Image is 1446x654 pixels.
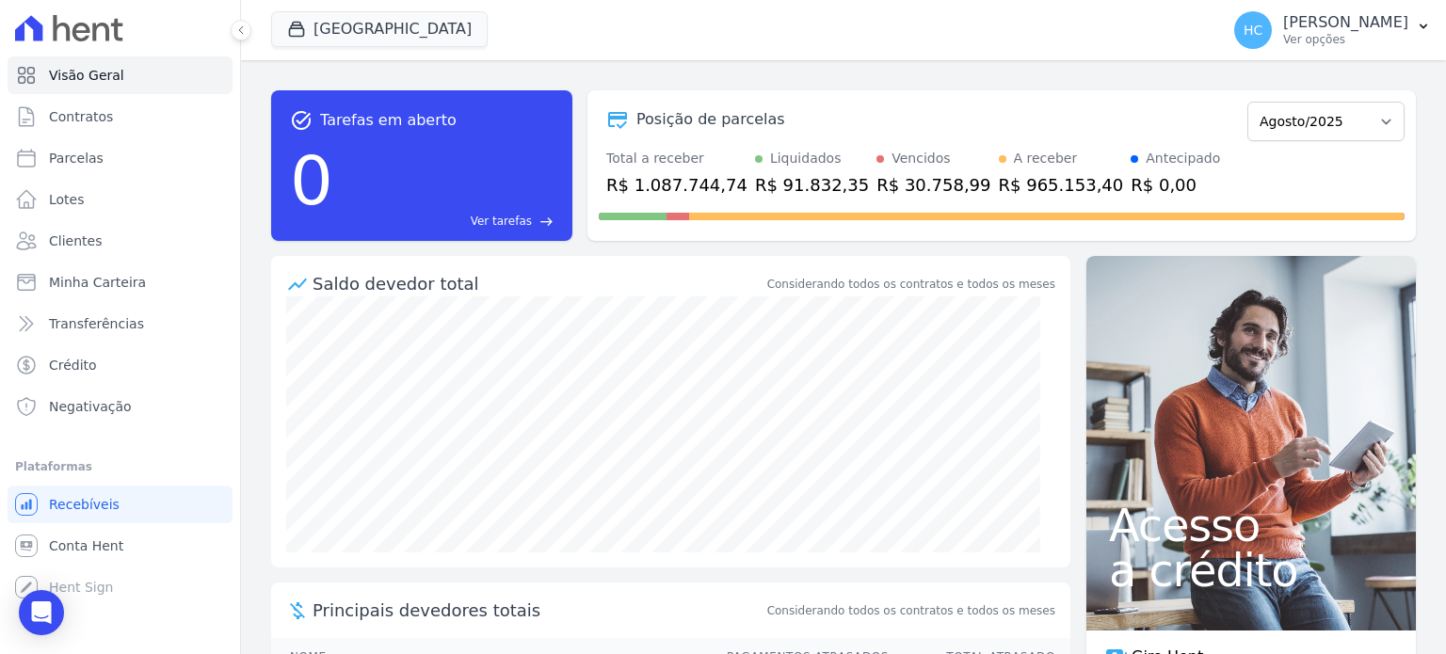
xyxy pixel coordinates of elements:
div: R$ 965.153,40 [999,172,1124,198]
span: Minha Carteira [49,273,146,292]
a: Crédito [8,346,233,384]
div: 0 [290,132,333,230]
div: R$ 0,00 [1131,172,1220,198]
span: Tarefas em aberto [320,109,457,132]
span: east [539,215,554,229]
span: Parcelas [49,149,104,167]
a: Lotes [8,181,233,218]
div: Liquidados [770,149,842,168]
div: Posição de parcelas [636,108,785,131]
span: Conta Hent [49,536,123,555]
span: Lotes [49,190,85,209]
p: Ver opções [1283,32,1408,47]
div: R$ 30.758,99 [876,172,990,198]
div: Considerando todos os contratos e todos os meses [767,276,1055,293]
a: Contratos [8,98,233,136]
p: [PERSON_NAME] [1283,13,1408,32]
a: Parcelas [8,139,233,177]
span: Recebíveis [49,495,120,514]
a: Visão Geral [8,56,233,94]
div: Antecipado [1146,149,1220,168]
a: Ver tarefas east [341,213,554,230]
span: Considerando todos os contratos e todos os meses [767,602,1055,619]
div: A receber [1014,149,1078,168]
span: Ver tarefas [471,213,532,230]
div: R$ 91.832,35 [755,172,869,198]
span: Visão Geral [49,66,124,85]
span: Acesso [1109,502,1393,548]
button: [GEOGRAPHIC_DATA] [271,11,488,47]
a: Transferências [8,305,233,343]
div: Plataformas [15,455,225,478]
span: Negativação [49,397,132,416]
button: HC [PERSON_NAME] Ver opções [1219,4,1446,56]
div: Saldo devedor total [313,271,763,296]
span: Transferências [49,314,144,333]
span: Contratos [49,107,113,126]
div: Vencidos [892,149,950,168]
span: HC [1244,24,1262,37]
div: Total a receber [606,149,747,168]
span: a crédito [1109,548,1393,593]
a: Clientes [8,222,233,260]
a: Minha Carteira [8,263,233,301]
span: Crédito [49,356,97,375]
span: task_alt [290,109,313,132]
div: Open Intercom Messenger [19,590,64,635]
span: Principais devedores totais [313,598,763,623]
div: R$ 1.087.744,74 [606,172,747,198]
a: Conta Hent [8,527,233,565]
span: Clientes [49,231,102,250]
a: Recebíveis [8,486,233,523]
a: Negativação [8,388,233,425]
